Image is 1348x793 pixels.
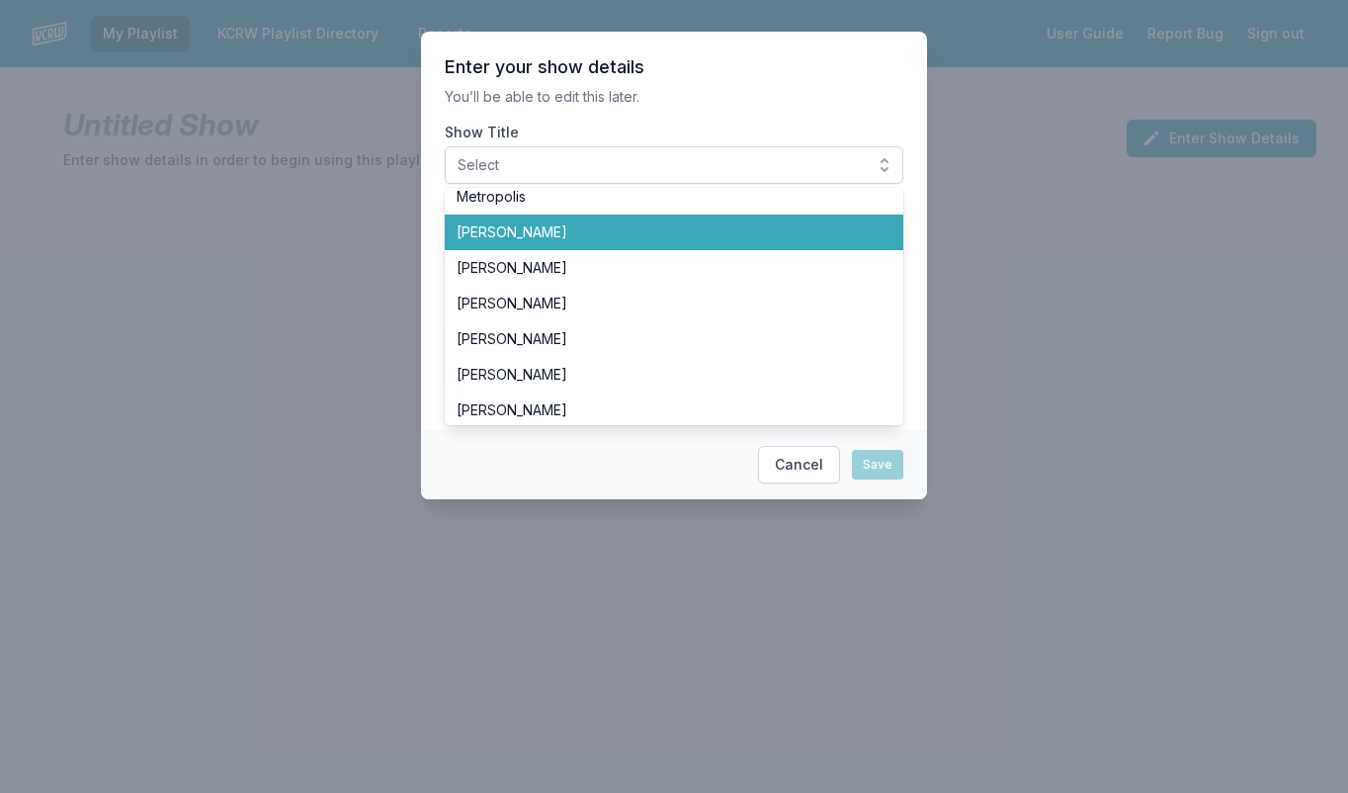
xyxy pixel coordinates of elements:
[852,450,903,480] button: Save
[457,329,868,349] span: [PERSON_NAME]
[445,146,903,184] button: Select
[457,258,868,278] span: [PERSON_NAME]
[457,400,868,420] span: [PERSON_NAME]
[445,55,903,79] header: Enter your show details
[457,187,868,207] span: Metropolis
[458,155,863,175] span: Select
[457,294,868,313] span: [PERSON_NAME]
[457,222,868,242] span: [PERSON_NAME]
[445,87,903,107] p: You’ll be able to edit this later.
[445,123,903,142] label: Show Title
[457,365,868,385] span: [PERSON_NAME]
[758,446,840,484] button: Cancel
